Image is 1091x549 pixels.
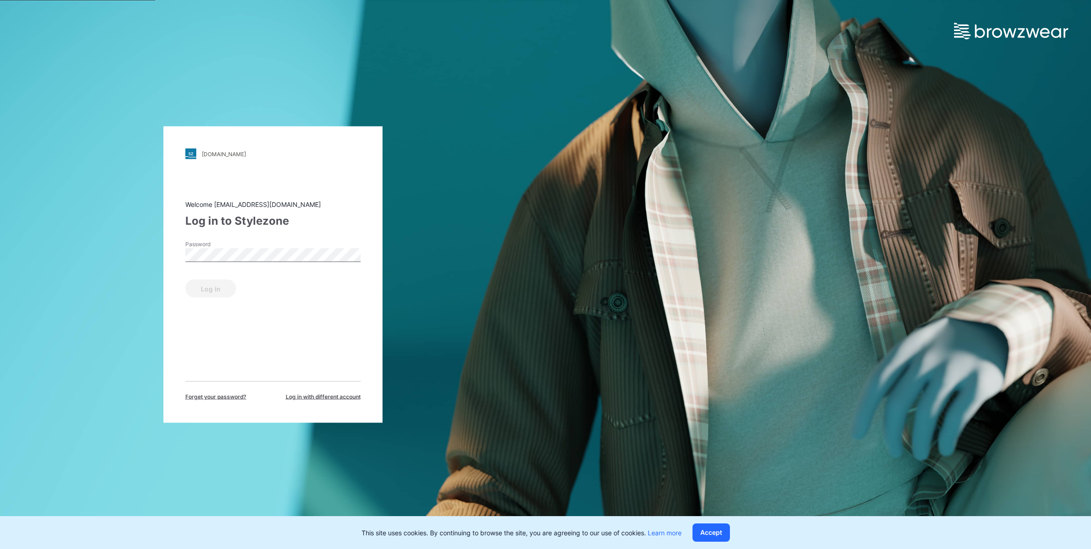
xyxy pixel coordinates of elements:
[185,393,247,401] span: Forget your password?
[692,523,730,542] button: Accept
[185,213,361,229] div: Log in to Stylezone
[202,150,246,157] div: [DOMAIN_NAME]
[185,148,361,159] a: [DOMAIN_NAME]
[185,148,196,159] img: stylezone-logo.562084cfcfab977791bfbf7441f1a819.svg
[648,529,682,537] a: Learn more
[954,23,1068,39] img: browzwear-logo.e42bd6dac1945053ebaf764b6aa21510.svg
[286,393,361,401] span: Log in with different account
[185,240,249,248] label: Password
[362,528,682,538] p: This site uses cookies. By continuing to browse the site, you are agreeing to our use of cookies.
[185,200,361,209] div: Welcome [EMAIL_ADDRESS][DOMAIN_NAME]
